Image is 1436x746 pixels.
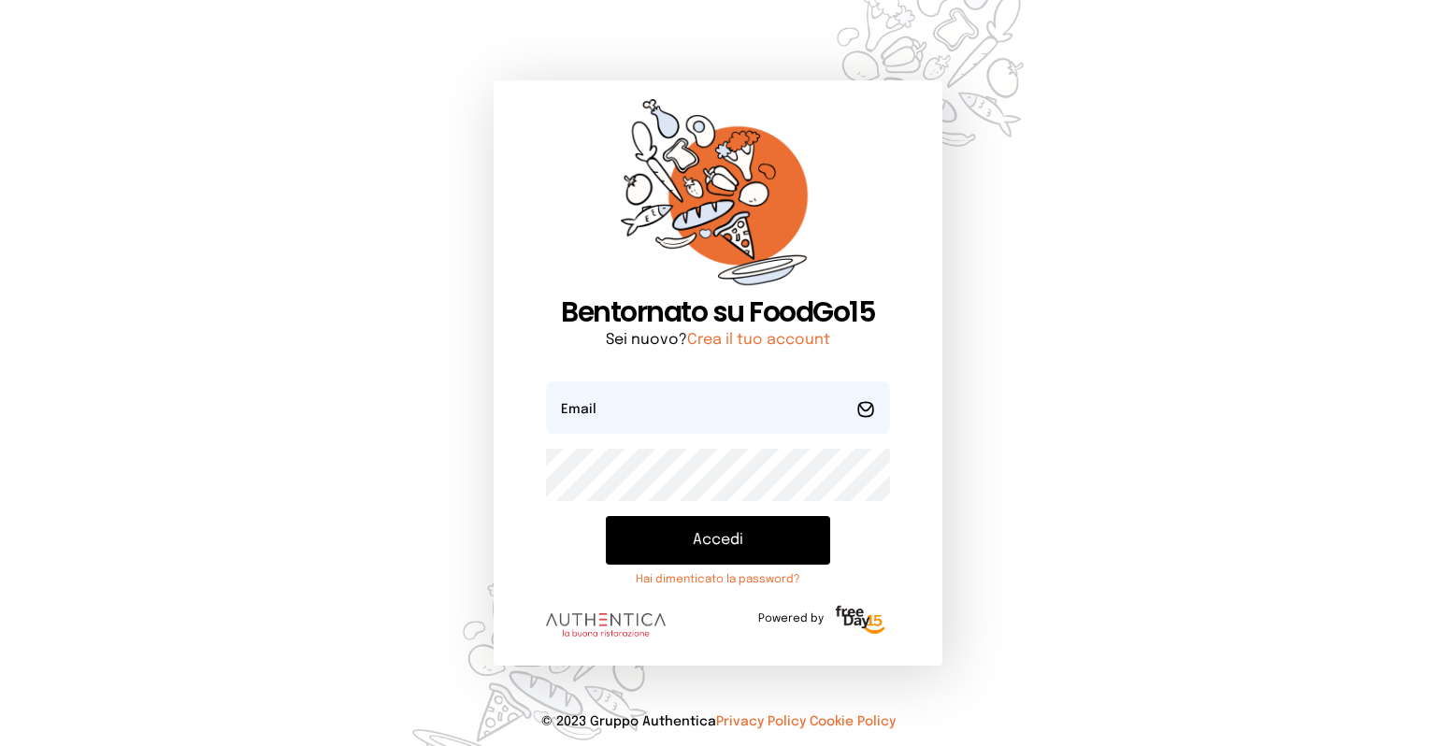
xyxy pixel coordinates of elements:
[546,329,890,351] p: Sei nuovo?
[546,613,666,638] img: logo.8f33a47.png
[831,602,890,639] img: logo-freeday.3e08031.png
[687,332,830,348] a: Crea il tuo account
[716,715,806,728] a: Privacy Policy
[621,99,815,296] img: sticker-orange.65babaf.png
[810,715,896,728] a: Cookie Policy
[606,516,830,565] button: Accedi
[30,712,1406,731] p: © 2023 Gruppo Authentica
[546,295,890,329] h1: Bentornato su FoodGo15
[606,572,830,587] a: Hai dimenticato la password?
[758,611,824,626] span: Powered by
